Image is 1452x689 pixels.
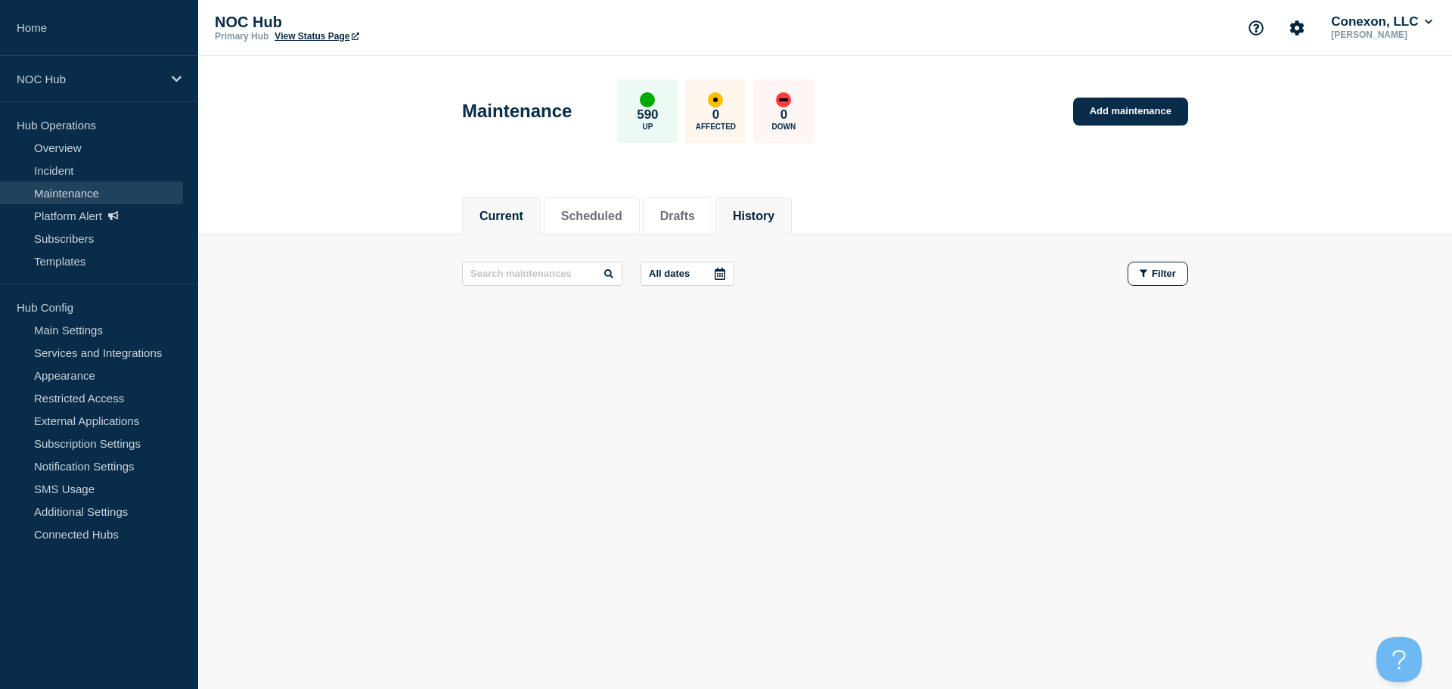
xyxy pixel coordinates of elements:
div: up [640,92,655,107]
input: Search maintenances [462,262,622,286]
div: down [776,92,791,107]
p: Affected [696,123,736,131]
button: Conexon, LLC [1328,14,1435,29]
h1: Maintenance [462,101,572,122]
button: Drafts [660,209,695,223]
button: Scheduled [561,209,622,223]
button: Current [479,209,523,223]
button: Filter [1128,262,1188,286]
p: 0 [712,107,719,123]
p: Up [642,123,653,131]
iframe: Help Scout Beacon - Open [1376,637,1422,682]
button: Support [1240,12,1272,44]
button: All dates [641,262,734,286]
p: [PERSON_NAME] [1328,29,1435,40]
a: Add maintenance [1073,98,1188,126]
span: Filter [1152,268,1176,279]
p: Primary Hub [215,31,268,42]
p: Down [772,123,796,131]
p: 0 [780,107,787,123]
p: NOC Hub [215,14,517,31]
button: History [733,209,774,223]
p: All dates [649,268,690,279]
a: View Status Page [275,31,358,42]
div: affected [708,92,723,107]
button: Account settings [1281,12,1313,44]
p: 590 [637,107,658,123]
p: NOC Hub [17,73,162,85]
